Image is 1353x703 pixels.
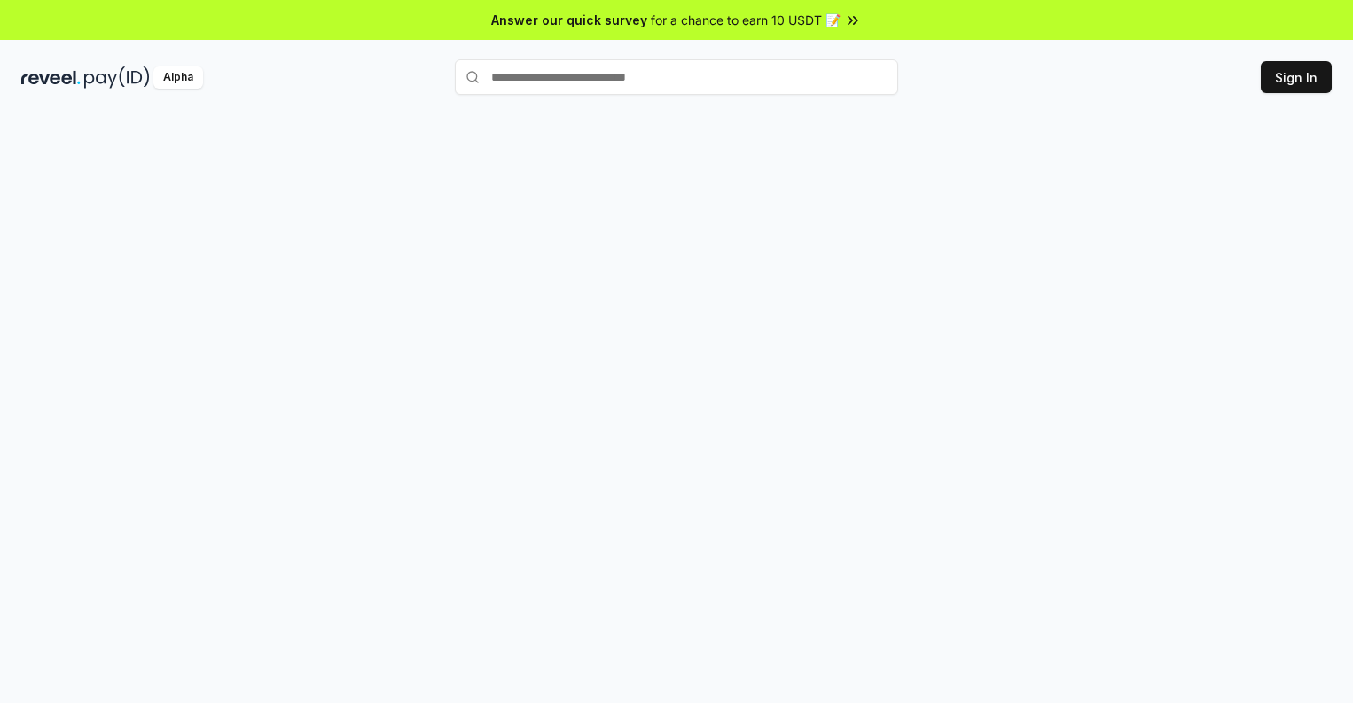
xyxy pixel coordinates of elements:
[491,11,647,29] span: Answer our quick survey
[153,66,203,89] div: Alpha
[21,66,81,89] img: reveel_dark
[651,11,841,29] span: for a chance to earn 10 USDT 📝
[84,66,150,89] img: pay_id
[1261,61,1332,93] button: Sign In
